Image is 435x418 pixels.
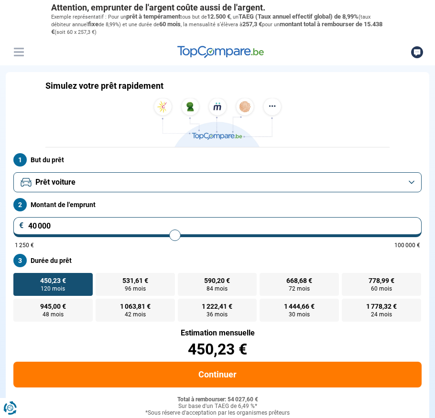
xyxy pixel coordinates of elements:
label: But du prêt [13,153,422,167]
span: 72 mois [289,286,310,292]
span: 60 mois [371,286,392,292]
button: Prêt voiture [13,172,422,192]
div: Total à rembourser: 54 027,60 € [13,397,422,403]
span: 1 063,81 € [120,303,151,310]
span: fixe [88,21,98,28]
span: Prêt voiture [35,177,76,188]
p: Exemple représentatif : Pour un tous but de , un (taux débiteur annuel de 8,99%) et une durée de ... [51,13,384,36]
div: *Sous réserve d'acceptation par les organismes prêteurs [13,410,422,417]
span: 12.500 € [207,13,230,20]
span: € [19,222,24,230]
span: 1 250 € [15,242,34,248]
label: Durée du prêt [13,254,422,267]
span: 60 mois [159,21,181,28]
span: 778,99 € [369,277,394,284]
span: 257,3 € [242,21,262,28]
img: TopCompare [177,46,264,58]
span: 24 mois [371,312,392,317]
span: 84 mois [207,286,228,292]
span: montant total à rembourser de 15.438 € [51,21,382,35]
span: TAEG (Taux annuel effectif global) de 8,99% [239,13,359,20]
span: prêt à tempérament [126,13,180,20]
span: 96 mois [125,286,146,292]
span: 1 778,32 € [366,303,397,310]
div: Estimation mensuelle [13,329,422,337]
span: 120 mois [41,286,65,292]
span: 100 000 € [394,242,420,248]
img: TopCompare.be [151,98,284,147]
p: Attention, emprunter de l'argent coûte aussi de l'argent. [51,2,384,13]
h1: Simulez votre prêt rapidement [45,81,163,91]
button: Menu [11,45,26,59]
span: 945,00 € [40,303,66,310]
span: 42 mois [125,312,146,317]
span: 668,68 € [286,277,312,284]
button: Continuer [13,362,422,387]
span: 1 444,66 € [284,303,315,310]
div: 450,23 € [13,342,422,357]
span: 1 222,41 € [202,303,232,310]
span: 531,61 € [122,277,148,284]
span: 450,23 € [40,277,66,284]
span: 590,20 € [204,277,230,284]
span: 30 mois [289,312,310,317]
div: Sur base d'un TAEG de 6,49 %* [13,403,422,410]
label: Montant de l'emprunt [13,198,422,211]
span: 48 mois [43,312,64,317]
span: 36 mois [207,312,228,317]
